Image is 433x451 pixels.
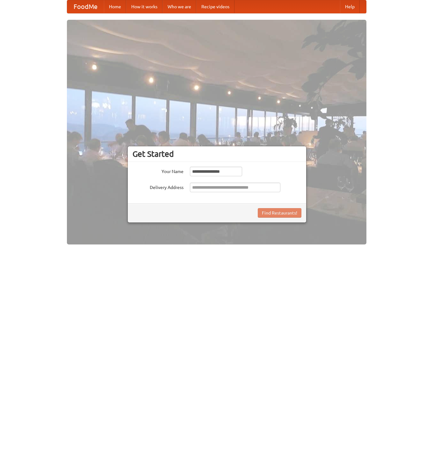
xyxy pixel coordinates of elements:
[133,183,184,191] label: Delivery Address
[67,0,104,13] a: FoodMe
[133,149,301,159] h3: Get Started
[340,0,360,13] a: Help
[126,0,162,13] a: How it works
[133,167,184,175] label: Your Name
[258,208,301,218] button: Find Restaurants!
[104,0,126,13] a: Home
[196,0,235,13] a: Recipe videos
[162,0,196,13] a: Who we are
